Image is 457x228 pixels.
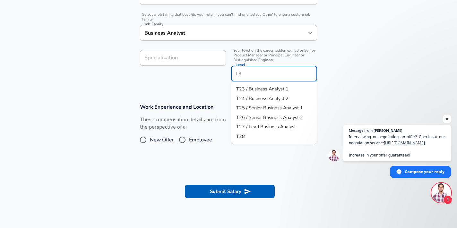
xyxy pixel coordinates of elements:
[432,183,451,202] div: Open chat
[140,50,226,66] input: Specialization
[189,136,212,144] span: Employee
[140,103,317,111] h3: Work Experience and Location
[443,195,452,204] span: 1
[236,95,289,101] span: T24 / Business Analyst 2
[349,129,373,132] span: Message from
[143,28,305,38] input: Software Engineer
[236,133,245,139] span: T28
[234,69,314,79] input: L3
[140,12,317,22] span: Select a job family that best fits your role. If you can't find one, select 'Other' to enter a cu...
[231,48,317,63] span: Your level on the career ladder. e.g. L3 or Senior Product Manager or Principal Engineer or Disti...
[405,166,444,177] span: Compose your reply
[185,185,275,198] button: Submit Salary
[349,134,445,158] span: Interviewing or negotiating an offer? Check out our negotiation service: Increase in your offer g...
[236,114,303,120] span: T26 / Senior Business Analyst 2
[236,123,296,130] span: T27 / Lead Business Analyst
[236,86,289,92] span: T23 / Business Analyst 1
[374,129,402,132] span: [PERSON_NAME]
[140,116,226,131] label: These compensation details are from the perspective of a:
[236,105,303,111] span: T25 / Senior Business Analyst 1
[236,63,245,67] label: Level
[306,29,315,38] button: Open
[150,136,174,144] span: New Offer
[144,22,163,26] label: Job Family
